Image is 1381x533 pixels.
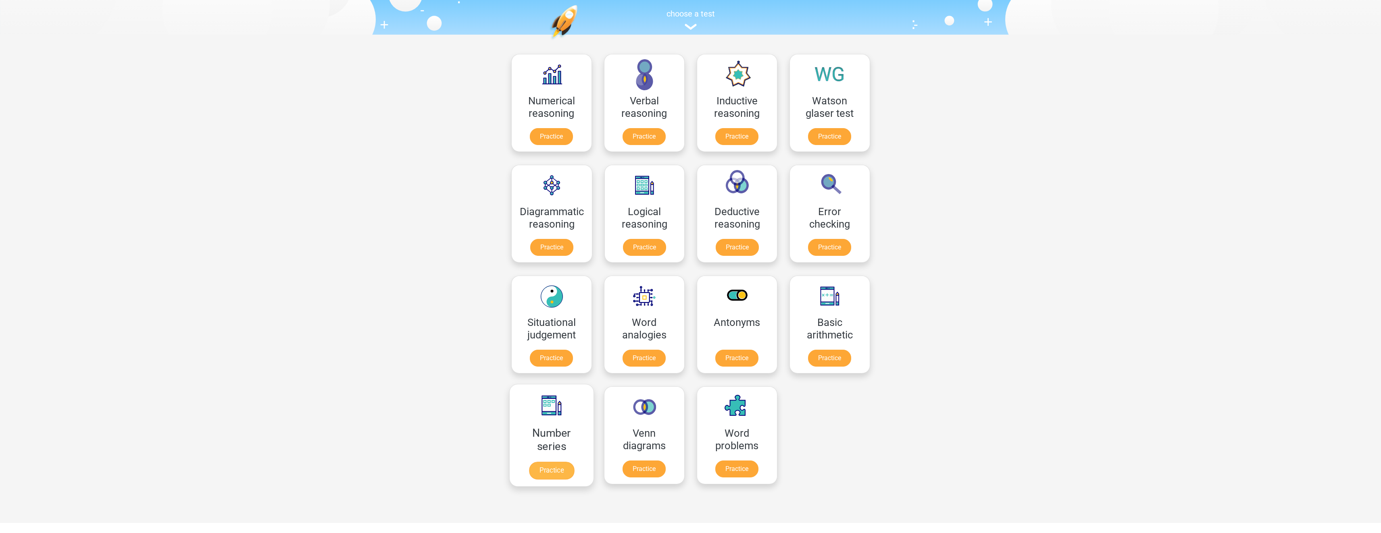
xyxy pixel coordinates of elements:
a: Practice [808,239,851,256]
h5: choose a test [505,9,876,19]
a: Practice [530,128,573,145]
a: Practice [715,350,758,367]
a: Practice [716,239,759,256]
a: Practice [623,128,666,145]
a: Practice [623,239,666,256]
a: Practice [530,350,573,367]
a: choose a test [505,9,876,30]
a: Practice [529,462,574,479]
a: Practice [715,128,758,145]
a: Practice [623,460,666,477]
img: assessment [685,24,697,30]
img: practice [550,5,609,78]
a: Practice [623,350,666,367]
a: Practice [808,128,851,145]
a: Practice [530,239,573,256]
a: Practice [715,460,758,477]
a: Practice [808,350,851,367]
